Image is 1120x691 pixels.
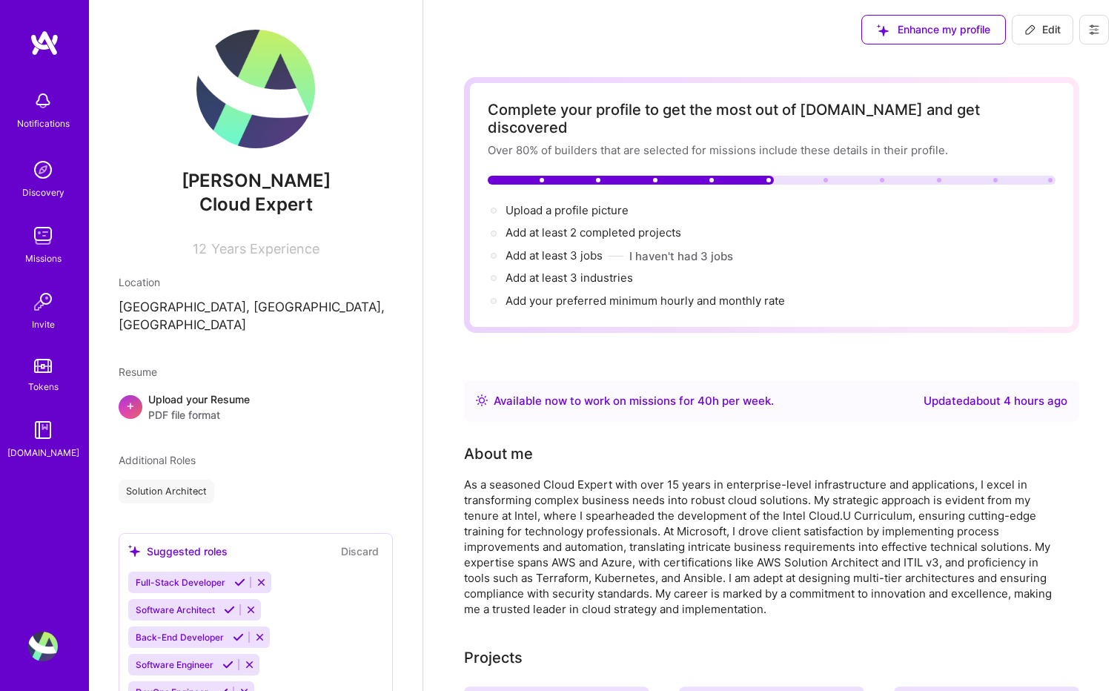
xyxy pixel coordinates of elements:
i: Reject [244,659,255,670]
span: Add at least 3 industries [506,271,633,285]
img: logo [30,30,59,56]
span: Cloud Expert [199,194,313,215]
span: + [126,397,135,413]
img: guide book [28,415,58,445]
span: [PERSON_NAME] [119,170,393,192]
span: Upload a profile picture [506,203,629,217]
span: PDF file format [148,407,250,423]
span: Back-End Developer [136,632,224,643]
div: [DOMAIN_NAME] [7,445,79,460]
span: Years Experience [211,241,319,257]
div: About me [464,443,533,465]
img: bell [28,86,58,116]
img: tokens [34,359,52,373]
div: Complete your profile to get the most out of [DOMAIN_NAME] and get discovered [488,101,1056,136]
span: Add at least 2 completed projects [506,225,681,239]
div: Missions [25,251,62,266]
div: Invite [32,317,55,332]
div: Suggested roles [128,543,228,559]
span: Edit [1024,22,1061,37]
span: Additional Roles [119,454,196,466]
span: 12 [193,241,207,257]
i: Reject [256,577,267,588]
i: Accept [233,632,244,643]
div: Discovery [22,185,64,200]
div: Over 80% of builders that are selected for missions include these details in their profile. [488,142,1056,158]
div: Location [119,274,393,290]
img: teamwork [28,221,58,251]
span: Software Engineer [136,659,213,670]
div: Updated about 4 hours ago [924,392,1067,410]
img: User Avatar [28,632,58,661]
p: [GEOGRAPHIC_DATA], [GEOGRAPHIC_DATA], [GEOGRAPHIC_DATA] [119,299,393,334]
span: Software Architect [136,604,215,615]
button: Discard [337,543,383,560]
span: Add your preferred minimum hourly and monthly rate [506,294,785,308]
i: Reject [254,632,265,643]
div: As a seasoned Cloud Expert with over 15 years in enterprise-level infrastructure and applications... [464,477,1057,617]
i: Reject [245,604,256,615]
span: Add at least 3 jobs [506,248,603,262]
i: Accept [222,659,233,670]
img: User Avatar [196,30,315,148]
i: Accept [224,604,235,615]
span: Full-Stack Developer [136,577,225,588]
div: Solution Architect [119,480,214,503]
img: Invite [28,287,58,317]
img: discovery [28,155,58,185]
div: Notifications [17,116,70,131]
i: icon SuggestedTeams [128,545,141,558]
div: Tokens [28,379,59,394]
span: Resume [119,366,157,378]
div: Available now to work on missions for h per week . [494,392,774,410]
div: Projects [464,647,523,669]
span: 40 [697,394,712,408]
img: Availability [476,394,488,406]
button: I haven't had 3 jobs [629,248,733,264]
i: Accept [234,577,245,588]
div: Upload your Resume [148,391,250,423]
